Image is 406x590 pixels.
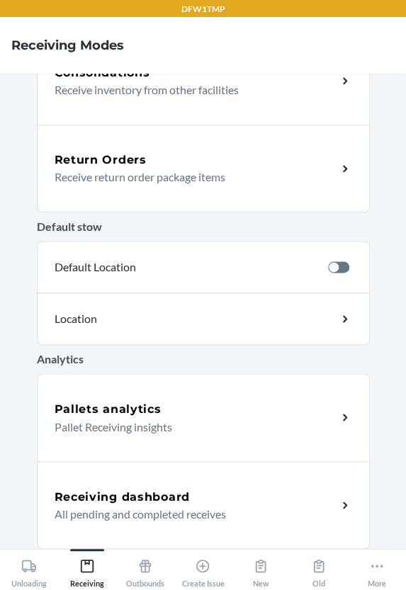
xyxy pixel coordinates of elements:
[116,549,174,588] button: Outbounds
[55,488,190,505] h5: Receiving dashboard
[37,37,370,125] a: ConsolidationsReceive inventory from other facilities
[37,125,370,212] a: Return OrdersReceive return order package items
[70,552,104,588] div: Receiving
[290,549,348,588] button: Old
[55,418,326,435] p: Pallet Receiving insights
[11,36,124,55] h4: Receiving Modes
[37,461,370,549] a: Receiving dashboardAll pending and completed receives
[58,549,116,588] button: Receiving
[11,552,47,588] div: Unloading
[232,549,290,588] button: New
[368,552,386,588] div: More
[55,310,222,327] p: Location
[37,218,370,235] p: Default stow
[55,401,162,418] h5: Pallets analytics
[55,169,326,186] p: Receive return order package items
[55,152,147,169] h5: Return Orders
[55,505,326,522] p: All pending and completed receives
[37,293,370,345] a: Location
[253,552,269,588] div: New
[37,373,370,461] a: Pallets analyticsPallet Receiving insights
[55,81,326,98] p: Receive inventory from other facilities
[37,351,370,368] p: Analytics
[181,552,224,588] div: Create Issue
[348,549,406,588] button: More
[55,259,317,276] p: Default Location
[174,549,232,588] button: Create Issue
[311,552,327,588] div: Old
[126,552,164,588] div: Outbounds
[181,3,225,16] p: DFW1TMP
